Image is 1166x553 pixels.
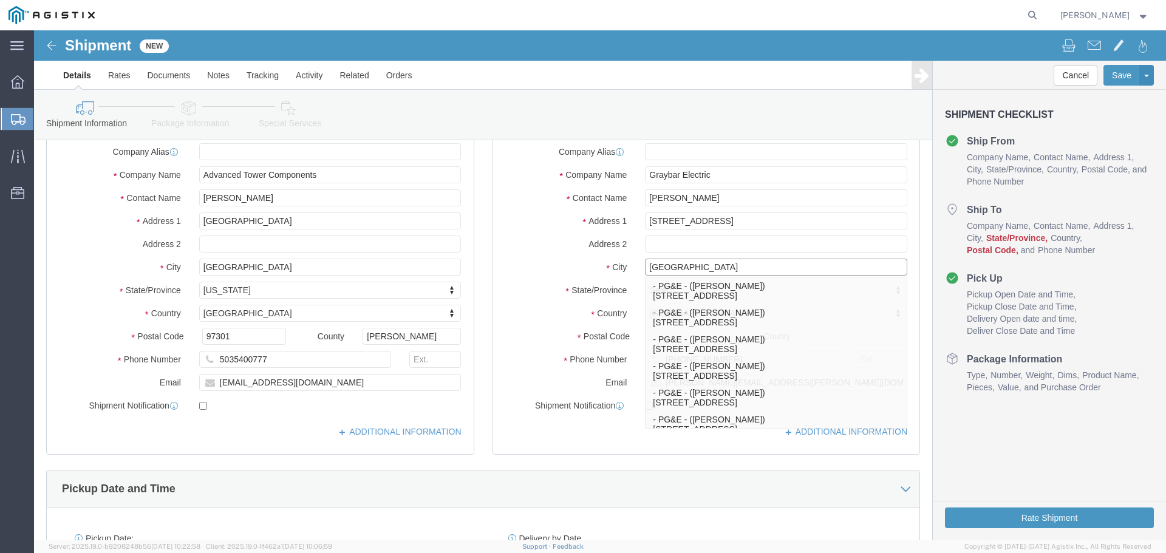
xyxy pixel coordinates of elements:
img: logo [9,6,95,24]
span: Marcel Irwin [1060,8,1130,22]
iframe: FS Legacy Container [34,30,1166,540]
a: Feedback [553,543,584,550]
button: [PERSON_NAME] [1060,8,1150,22]
span: Copyright © [DATE]-[DATE] Agistix Inc., All Rights Reserved [964,541,1151,552]
span: [DATE] 10:22:58 [151,543,200,550]
span: Server: 2025.19.0-b9208248b56 [49,543,200,550]
span: Client: 2025.19.0-1f462a1 [206,543,332,550]
a: Support [522,543,553,550]
span: [DATE] 10:06:59 [283,543,332,550]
